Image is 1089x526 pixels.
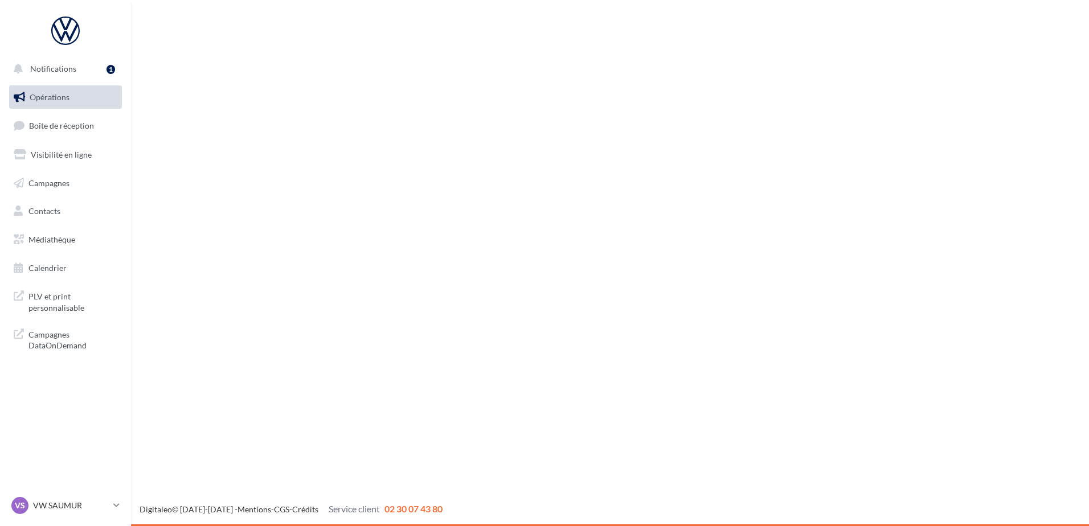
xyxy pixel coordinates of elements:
[7,284,124,318] a: PLV et print personnalisable
[7,256,124,280] a: Calendrier
[7,143,124,167] a: Visibilité en ligne
[28,327,117,351] span: Campagnes DataOnDemand
[33,500,109,511] p: VW SAUMUR
[31,150,92,159] span: Visibilité en ligne
[274,504,289,514] a: CGS
[7,199,124,223] a: Contacts
[7,171,124,195] a: Campagnes
[7,113,124,138] a: Boîte de réception
[15,500,25,511] span: VS
[30,64,76,73] span: Notifications
[7,228,124,252] a: Médiathèque
[238,504,271,514] a: Mentions
[107,65,115,74] div: 1
[28,178,69,187] span: Campagnes
[30,92,69,102] span: Opérations
[140,504,443,514] span: © [DATE]-[DATE] - - -
[29,121,94,130] span: Boîte de réception
[28,263,67,273] span: Calendrier
[140,504,172,514] a: Digitaleo
[329,503,380,514] span: Service client
[292,504,318,514] a: Crédits
[384,503,443,514] span: 02 30 07 43 80
[28,206,60,216] span: Contacts
[7,322,124,356] a: Campagnes DataOnDemand
[7,57,120,81] button: Notifications 1
[28,235,75,244] span: Médiathèque
[7,85,124,109] a: Opérations
[9,495,122,516] a: VS VW SAUMUR
[28,289,117,313] span: PLV et print personnalisable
